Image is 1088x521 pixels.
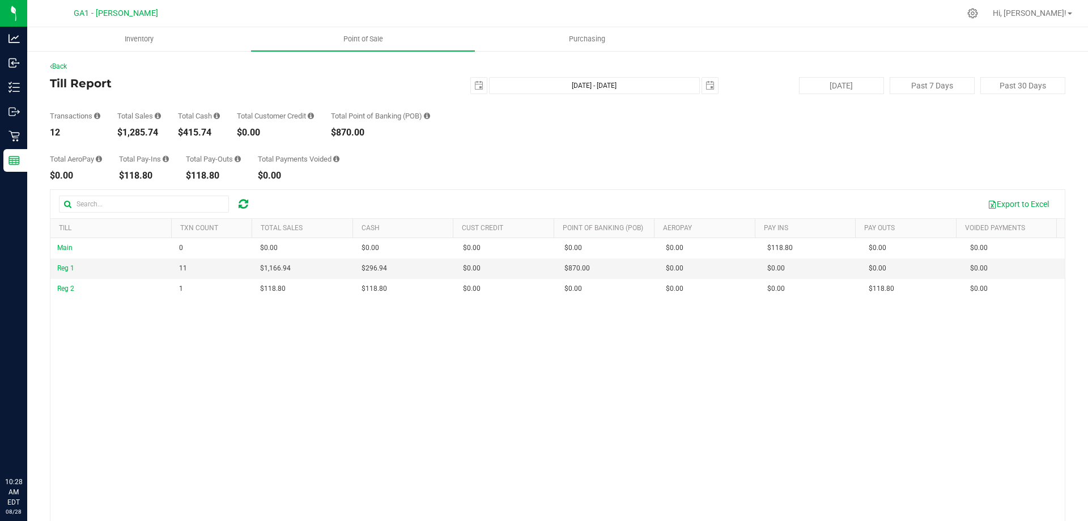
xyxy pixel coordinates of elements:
span: $0.00 [666,283,683,294]
div: $118.80 [186,171,241,180]
i: Sum of all cash pay-ins added to tills within the date range. [163,155,169,163]
a: Purchasing [475,27,699,51]
a: Inventory [27,27,251,51]
div: Total AeroPay [50,155,102,163]
button: Export to Excel [980,194,1056,214]
span: Point of Sale [328,34,398,44]
i: Sum of all cash pay-outs removed from tills within the date range. [235,155,241,163]
a: Pay Ins [764,224,788,232]
span: $0.00 [767,263,785,274]
span: Reg 1 [57,264,74,272]
span: Reg 2 [57,285,74,293]
div: Transactions [50,112,100,120]
div: Manage settings [966,8,980,19]
div: $415.74 [178,128,220,137]
span: $0.00 [362,243,379,253]
i: Sum of all voided payment transaction amounts (excluding tips and transaction fees) within the da... [333,155,339,163]
span: 1 [179,283,183,294]
span: $870.00 [564,263,590,274]
span: GA1 - [PERSON_NAME] [74,9,158,18]
a: Total Sales [261,224,303,232]
div: Total Payments Voided [258,155,339,163]
div: $0.00 [258,171,339,180]
a: Back [50,62,67,70]
button: [DATE] [799,77,884,94]
div: 12 [50,128,100,137]
button: Past 30 Days [980,77,1065,94]
span: $0.00 [564,283,582,294]
span: $0.00 [869,243,886,253]
div: $1,285.74 [117,128,161,137]
inline-svg: Retail [8,130,20,142]
h4: Till Report [50,77,388,90]
span: $118.80 [260,283,286,294]
i: Sum of all successful, non-voided cash payment transaction amounts (excluding tips and transactio... [214,112,220,120]
span: $0.00 [767,283,785,294]
span: Purchasing [554,34,620,44]
a: AeroPay [663,224,692,232]
span: $0.00 [970,243,988,253]
span: $118.80 [767,243,793,253]
span: $118.80 [362,283,387,294]
span: Hi, [PERSON_NAME]! [993,9,1066,18]
i: Sum of all successful, non-voided payment transaction amounts using account credit as the payment... [308,112,314,120]
a: Point of Sale [251,27,475,51]
div: Total Point of Banking (POB) [331,112,430,120]
span: $0.00 [869,263,886,274]
iframe: Resource center unread badge [33,429,47,442]
inline-svg: Analytics [8,33,20,44]
span: $0.00 [970,283,988,294]
span: $0.00 [260,243,278,253]
inline-svg: Reports [8,155,20,166]
span: $0.00 [463,243,481,253]
span: $118.80 [869,283,894,294]
span: select [702,78,718,94]
span: $296.94 [362,263,387,274]
div: Total Customer Credit [237,112,314,120]
p: 10:28 AM EDT [5,477,22,507]
iframe: Resource center [11,430,45,464]
inline-svg: Inbound [8,57,20,69]
inline-svg: Outbound [8,106,20,117]
span: Inventory [109,34,169,44]
i: Count of all successful payment transactions, possibly including voids, refunds, and cash-back fr... [94,112,100,120]
i: Sum of all successful, non-voided payment transaction amounts (excluding tips and transaction fee... [155,112,161,120]
a: Cash [362,224,380,232]
span: 11 [179,263,187,274]
a: TXN Count [180,224,218,232]
div: $118.80 [119,171,169,180]
span: $0.00 [463,263,481,274]
span: 0 [179,243,183,253]
div: Total Pay-Outs [186,155,241,163]
a: Point of Banking (POB) [563,224,643,232]
a: Voided Payments [965,224,1025,232]
div: $0.00 [50,171,102,180]
a: Till [59,224,71,232]
inline-svg: Inventory [8,82,20,93]
i: Sum of all successful AeroPay payment transaction amounts for all purchases in the date range. Ex... [96,155,102,163]
div: Total Cash [178,112,220,120]
a: Cust Credit [462,224,503,232]
div: Total Sales [117,112,161,120]
div: $870.00 [331,128,430,137]
span: select [471,78,487,94]
span: $0.00 [463,283,481,294]
input: Search... [59,196,229,213]
a: Pay Outs [864,224,895,232]
p: 08/28 [5,507,22,516]
span: $0.00 [666,243,683,253]
div: Total Pay-Ins [119,155,169,163]
div: $0.00 [237,128,314,137]
span: $1,166.94 [260,263,291,274]
span: $0.00 [564,243,582,253]
span: $0.00 [666,263,683,274]
span: Main [57,244,73,252]
span: $0.00 [970,263,988,274]
button: Past 7 Days [890,77,975,94]
i: Sum of the successful, non-voided point-of-banking payment transaction amounts, both via payment ... [424,112,430,120]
